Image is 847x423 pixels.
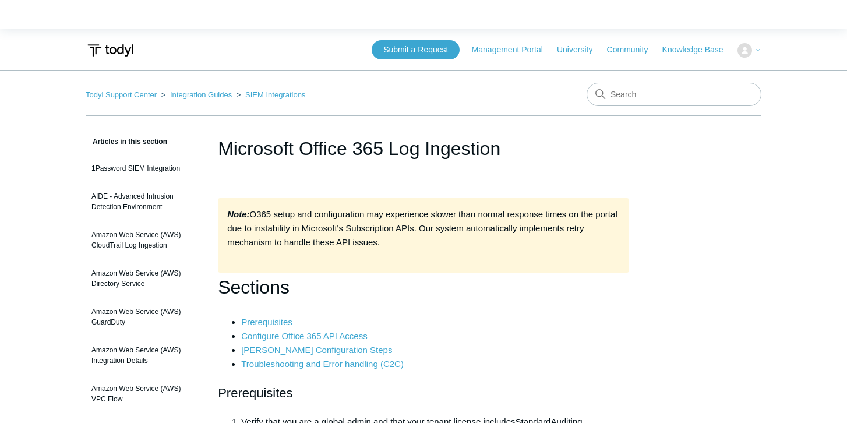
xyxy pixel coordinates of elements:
[472,44,555,56] a: Management Portal
[241,331,368,341] a: Configure Office 365 API Access
[86,185,200,218] a: AIDE - Advanced Intrusion Detection Environment
[86,157,200,179] a: 1Password SIEM Integration
[86,339,200,372] a: Amazon Web Service (AWS) Integration Details
[86,262,200,295] a: Amazon Web Service (AWS) Directory Service
[241,359,404,369] a: Troubleshooting and Error handling (C2C)
[557,44,604,56] a: University
[218,198,629,273] div: O365 setup and configuration may experience slower than normal response times on the portal due t...
[218,273,629,302] h1: Sections
[227,209,249,219] strong: Note:
[587,83,761,106] input: Search
[218,135,629,163] h1: Microsoft Office 365 Log Ingestion
[86,40,135,61] img: Todyl Support Center Help Center home page
[662,44,735,56] a: Knowledge Base
[218,383,629,403] h2: Prerequisites
[170,90,232,99] a: Integration Guides
[86,90,159,99] li: Todyl Support Center
[86,138,167,146] span: Articles in this section
[241,317,292,327] a: Prerequisites
[86,90,157,99] a: Todyl Support Center
[86,301,200,333] a: Amazon Web Service (AWS) GuardDuty
[607,44,660,56] a: Community
[159,90,234,99] li: Integration Guides
[245,90,305,99] a: SIEM Integrations
[234,90,306,99] li: SIEM Integrations
[86,378,200,410] a: Amazon Web Service (AWS) VPC Flow
[86,224,200,256] a: Amazon Web Service (AWS) CloudTrail Log Ingestion
[241,345,392,355] a: [PERSON_NAME] Configuration Steps
[372,40,460,59] a: Submit a Request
